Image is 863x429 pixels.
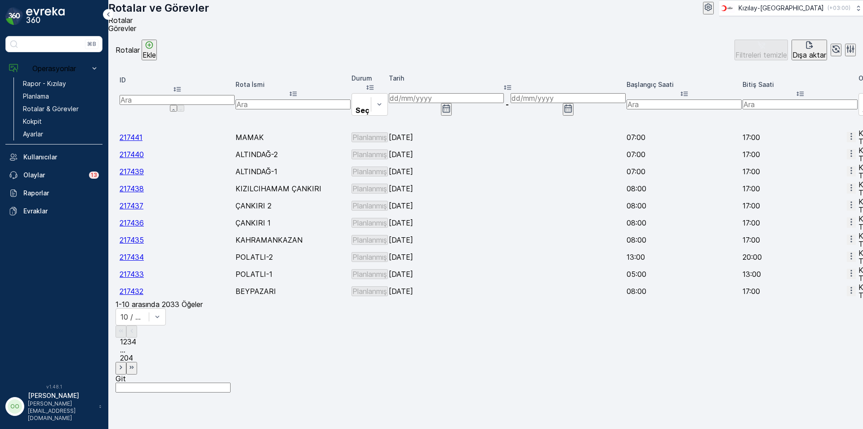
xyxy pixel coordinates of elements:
[23,171,84,180] p: Olaylar
[511,93,626,103] input: dd/mm/yyyy
[356,106,369,114] p: Seç
[236,181,351,197] td: KIZILCIHAMAM ÇANKIRI
[23,92,49,101] p: Planlama
[627,80,742,89] p: Başlangıç Saati
[389,249,626,265] td: [DATE]
[142,51,156,59] p: Ekle
[236,283,351,299] td: BEYPAZARI
[108,24,136,33] span: Görevler
[389,163,626,180] td: [DATE]
[627,129,742,145] td: 07:00
[351,286,388,296] button: Planlanmış
[28,400,94,422] p: [PERSON_NAME][EMAIL_ADDRESS][DOMAIN_NAME]
[19,90,102,103] a: Planlama
[5,166,102,184] a: Olaylar13
[743,215,858,231] td: 17:00
[120,76,235,85] p: ID
[627,249,742,265] td: 13:00
[142,40,157,60] button: Ekle
[23,104,79,113] p: Rotalar & Görevler
[127,337,132,346] span: 3
[351,184,388,194] button: Planlanmış
[120,201,143,210] a: 217437
[236,266,351,282] td: POLATLI-1
[352,167,387,176] p: Planlanmış
[352,150,387,158] p: Planlanmış
[28,391,94,400] p: [PERSON_NAME]
[352,287,387,295] p: Planlanmış
[352,202,387,210] p: Planlanmış
[236,163,351,180] td: ALTINDAĞ-1
[120,218,144,227] span: 217436
[389,232,626,248] td: [DATE]
[26,7,65,25] img: logo_dark-DEwI_e13.png
[352,185,387,193] p: Planlanmış
[351,252,388,262] button: Planlanmış
[389,74,626,83] p: Tarih
[120,184,144,193] a: 217438
[236,198,351,214] td: ÇANKIRI 2
[5,384,102,389] span: v 1.48.1
[743,249,858,265] td: 20:00
[743,163,858,180] td: 17:00
[351,74,388,83] p: Durum
[23,130,43,139] p: Ayarlar
[120,167,144,176] span: 217439
[120,95,235,105] input: Ara
[23,117,42,126] p: Kokpit
[236,129,351,145] td: MAMAK
[627,146,742,163] td: 07:00
[743,283,858,299] td: 17:00
[120,150,144,159] a: 217440
[827,5,850,12] p: ( +03:00 )
[5,184,102,202] a: Raporlar
[19,115,102,128] a: Kokpit
[351,218,388,228] button: Planlanmış
[5,148,102,166] a: Kullanıcılar
[389,129,626,145] td: [DATE]
[389,93,504,103] input: dd/mm/yyyy
[108,16,133,25] span: Rotalar
[743,80,858,89] p: Bitiş Saati
[627,99,742,109] input: Ara
[19,128,102,140] a: Ayarlar
[5,59,102,77] button: Operasyonlar
[743,129,858,145] td: 17:00
[743,99,858,109] input: Ara
[627,181,742,197] td: 08:00
[120,270,144,279] a: 217433
[23,153,99,162] p: Kullanıcılar
[627,163,742,180] td: 07:00
[5,391,102,422] button: OO[PERSON_NAME][PERSON_NAME][EMAIL_ADDRESS][DOMAIN_NAME]
[735,51,787,59] p: Filtreleri temizle
[120,133,142,142] a: 217441
[389,146,626,163] td: [DATE]
[5,7,23,25] img: logo
[627,283,742,299] td: 08:00
[23,79,66,88] p: Rapor - Kızılay
[351,269,388,279] button: Planlanmış
[120,337,123,346] span: 1
[792,51,826,59] p: Dışa aktar
[352,270,387,278] p: Planlanmış
[120,287,143,296] a: 217432
[389,198,626,214] td: [DATE]
[91,172,97,179] p: 13
[120,235,144,244] a: 217435
[19,103,102,115] a: Rotalar & Görevler
[351,167,388,176] button: Planlanmış
[389,215,626,231] td: [DATE]
[627,198,742,214] td: 08:00
[116,374,126,383] span: Git
[389,181,626,197] td: [DATE]
[120,353,133,362] span: 204
[8,399,22,414] div: OO
[743,266,858,282] td: 13:00
[743,181,858,197] td: 17:00
[351,201,388,211] button: Planlanmış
